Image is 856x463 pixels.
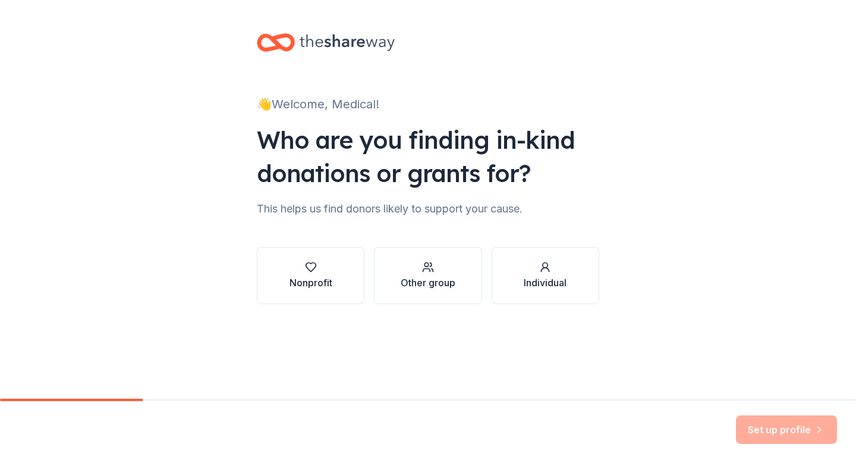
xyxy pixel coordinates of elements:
div: Who are you finding in-kind donations or grants for? [257,123,599,190]
div: Individual [524,276,567,290]
button: Other group [374,247,481,304]
div: 👋 Welcome, Medical! [257,95,599,114]
button: Nonprofit [257,247,364,304]
button: Individual [492,247,599,304]
div: This helps us find donors likely to support your cause. [257,199,599,218]
div: Nonprofit [289,276,332,290]
div: Other group [401,276,455,290]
